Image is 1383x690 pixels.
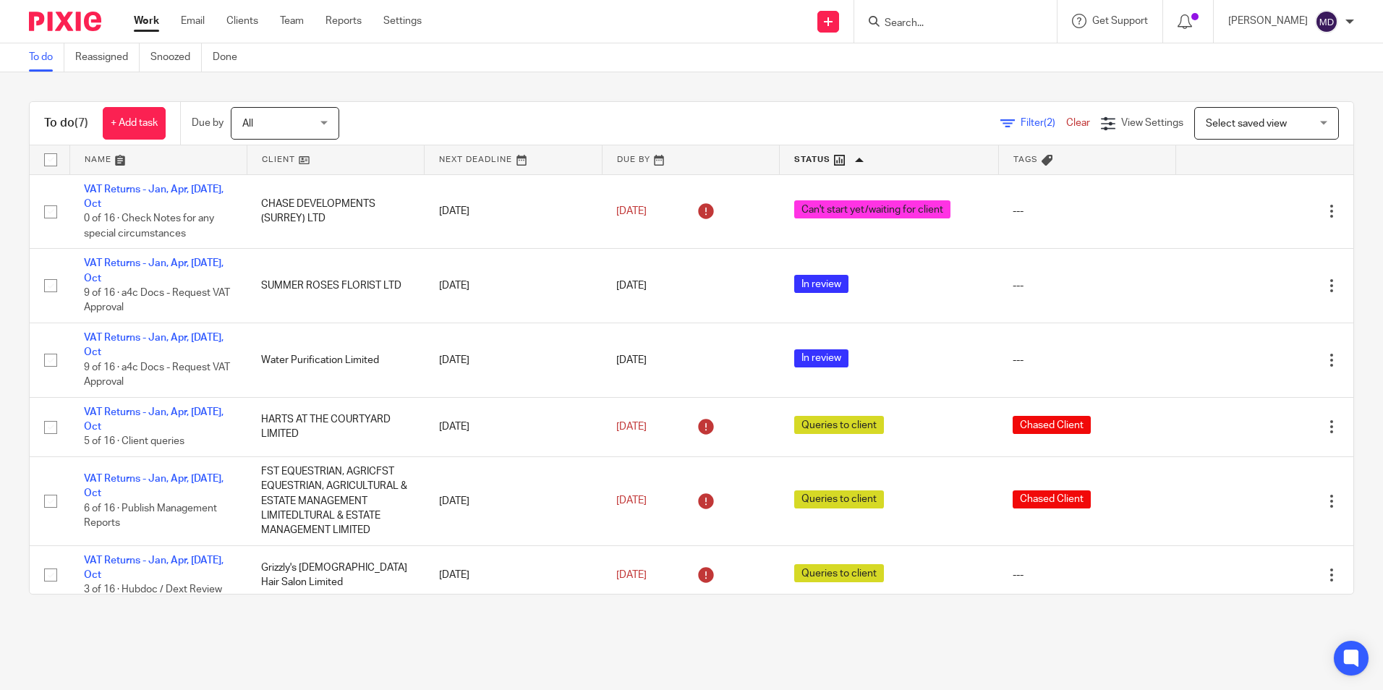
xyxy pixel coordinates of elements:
img: svg%3E [1315,10,1338,33]
a: Done [213,43,248,72]
a: VAT Returns - Jan, Apr, [DATE], Oct [84,555,224,580]
td: [DATE] [425,174,602,249]
span: In review [794,275,848,293]
div: --- [1013,278,1161,293]
td: [DATE] [425,545,602,605]
span: 3 of 16 · Hubdoc / Dext Review [84,585,222,595]
a: Clients [226,14,258,28]
span: [DATE] [616,206,647,216]
a: To do [29,43,64,72]
span: Can't start yet/waiting for client [794,200,950,218]
div: --- [1013,353,1161,367]
a: Reassigned [75,43,140,72]
a: VAT Returns - Jan, Apr, [DATE], Oct [84,258,224,283]
p: Due by [192,116,224,130]
span: 5 of 16 · Client queries [84,437,184,447]
span: All [242,119,253,129]
input: Search [883,17,1013,30]
span: (2) [1044,118,1055,128]
img: Pixie [29,12,101,31]
span: Tags [1013,156,1038,163]
span: Queries to client [794,564,884,582]
div: --- [1013,204,1161,218]
a: Snoozed [150,43,202,72]
span: 9 of 16 · a4c Docs - Request VAT Approval [84,288,230,313]
div: --- [1013,568,1161,582]
td: [DATE] [425,249,602,323]
a: VAT Returns - Jan, Apr, [DATE], Oct [84,474,224,498]
span: Select saved view [1206,119,1287,129]
span: (7) [75,117,88,129]
span: Chased Client [1013,416,1091,434]
p: [PERSON_NAME] [1228,14,1308,28]
a: + Add task [103,107,166,140]
td: [DATE] [425,457,602,546]
a: Work [134,14,159,28]
a: Team [280,14,304,28]
span: Get Support [1092,16,1148,26]
td: Grizzly's [DEMOGRAPHIC_DATA] Hair Salon Limited [247,545,424,605]
a: VAT Returns - Jan, Apr, [DATE], Oct [84,333,224,357]
a: Settings [383,14,422,28]
a: Email [181,14,205,28]
td: HARTS AT THE COURTYARD LIMITED [247,397,424,456]
a: Reports [325,14,362,28]
span: Queries to client [794,490,884,508]
span: In review [794,349,848,367]
span: [DATE] [616,355,647,365]
a: VAT Returns - Jan, Apr, [DATE], Oct [84,407,224,432]
td: [DATE] [425,323,602,398]
span: Chased Client [1013,490,1091,508]
h1: To do [44,116,88,131]
span: Queries to client [794,416,884,434]
td: CHASE DEVELOPMENTS (SURREY) LTD [247,174,424,249]
span: 9 of 16 · a4c Docs - Request VAT Approval [84,362,230,388]
span: [DATE] [616,422,647,432]
span: [DATE] [616,496,647,506]
span: View Settings [1121,118,1183,128]
td: Water Purification Limited [247,323,424,398]
td: SUMMER ROSES FLORIST LTD [247,249,424,323]
span: [DATE] [616,281,647,291]
a: VAT Returns - Jan, Apr, [DATE], Oct [84,184,224,209]
a: Clear [1066,118,1090,128]
span: [DATE] [616,570,647,580]
td: FST EQUESTRIAN, AGRICFST EQUESTRIAN, AGRICULTURAL & ESTATE MANAGEMENT LIMITEDLTURAL & ESTATE MANA... [247,457,424,546]
span: 6 of 16 · Publish Management Reports [84,503,217,529]
span: 0 of 16 · Check Notes for any special circumstances [84,213,214,239]
span: Filter [1021,118,1066,128]
td: [DATE] [425,397,602,456]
